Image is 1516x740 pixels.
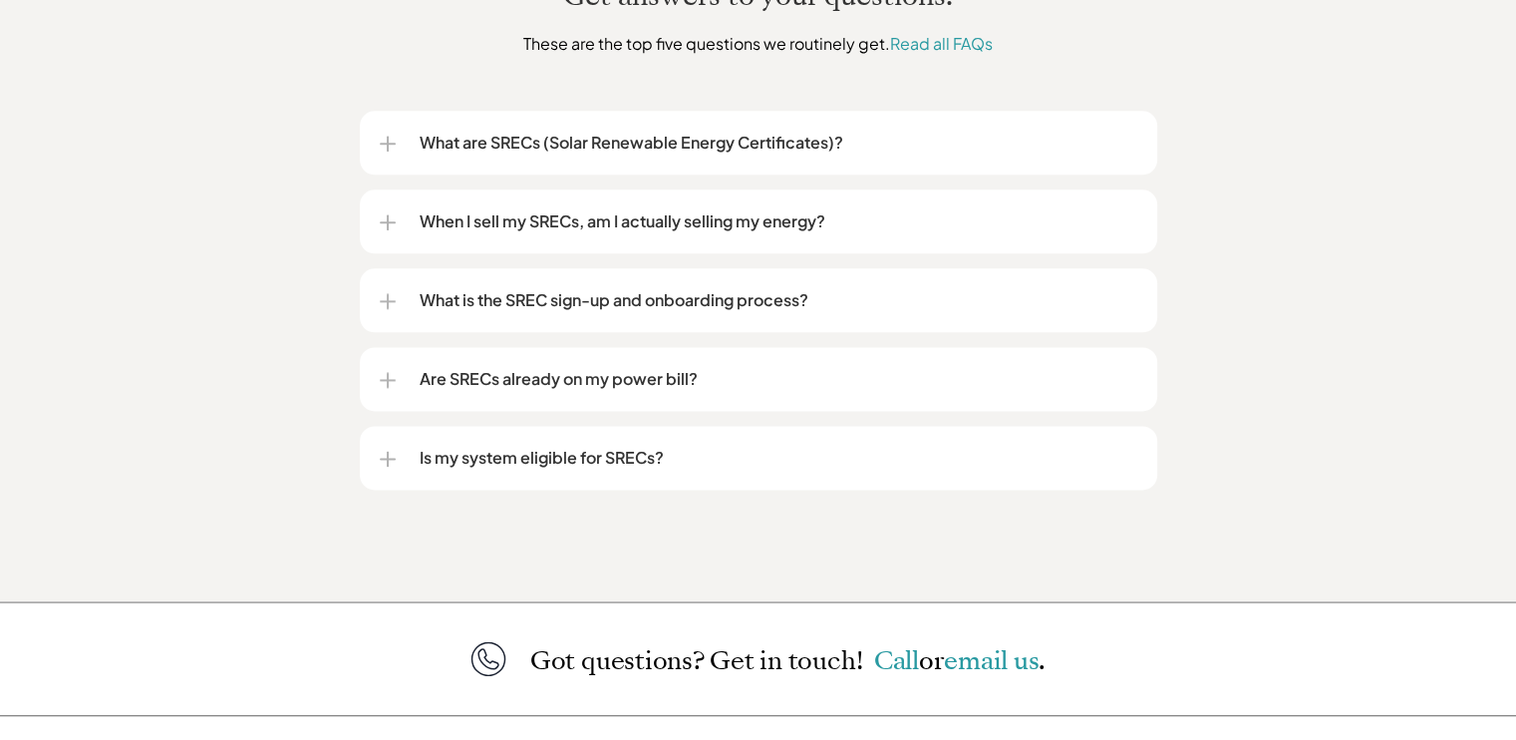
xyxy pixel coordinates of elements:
p: What is the SREC sign-up and onboarding process? [420,288,1137,312]
span: or [919,643,945,678]
p: Are SRECs already on my power bill? [420,367,1137,391]
p: Got questions? Get in touch! [530,647,1046,674]
a: email us [944,643,1039,678]
a: Call [874,643,919,678]
p: These are the top five questions we routinely get. [389,31,1127,56]
a: Read all FAQs [890,33,993,54]
p: What are SRECs (Solar Renewable Energy Certificates)? [420,131,1137,155]
p: Is my system eligible for SRECs? [420,446,1137,470]
p: When I sell my SRECs, am I actually selling my energy? [420,209,1137,233]
span: . [1039,643,1046,678]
